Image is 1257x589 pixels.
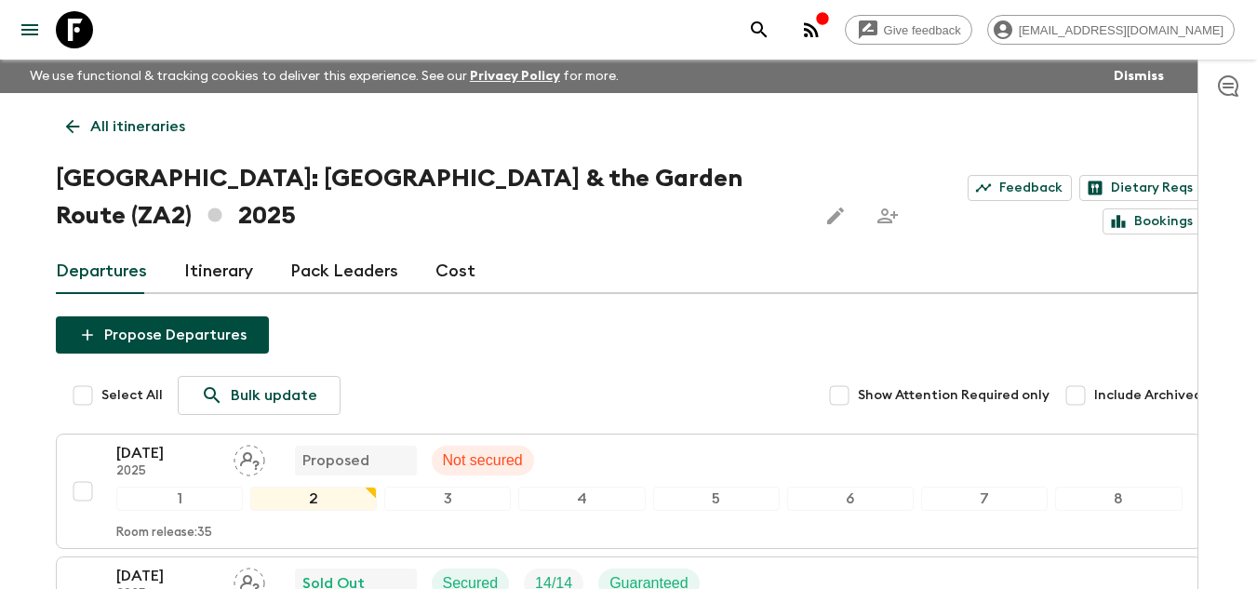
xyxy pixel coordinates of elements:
[1103,208,1202,234] a: Bookings
[231,384,317,407] p: Bulk update
[56,316,269,354] button: Propose Departures
[968,175,1072,201] a: Feedback
[653,487,780,511] div: 5
[470,70,560,83] a: Privacy Policy
[116,526,212,541] p: Room release: 35
[741,11,778,48] button: search adventures
[56,160,803,234] h1: [GEOGRAPHIC_DATA]: [GEOGRAPHIC_DATA] & the Garden Route (ZA2) 2025
[290,249,398,294] a: Pack Leaders
[302,449,369,472] p: Proposed
[435,249,475,294] a: Cost
[817,197,854,234] button: Edit this itinerary
[787,487,914,511] div: 6
[22,60,626,93] p: We use functional & tracking cookies to deliver this experience. See our for more.
[384,487,511,511] div: 3
[116,487,243,511] div: 1
[56,249,147,294] a: Departures
[56,434,1202,549] button: [DATE]2025Assign pack leaderProposedNot secured12345678Room release:35
[1079,175,1202,201] a: Dietary Reqs
[443,449,523,472] p: Not secured
[234,450,265,465] span: Assign pack leader
[101,386,163,405] span: Select All
[869,197,906,234] span: Share this itinerary
[845,15,972,45] a: Give feedback
[1055,487,1182,511] div: 8
[234,573,265,588] span: Assign pack leader
[116,464,219,479] p: 2025
[1109,63,1169,89] button: Dismiss
[56,108,195,145] a: All itineraries
[858,386,1050,405] span: Show Attention Required only
[250,487,377,511] div: 2
[178,376,341,415] a: Bulk update
[1094,386,1202,405] span: Include Archived
[184,249,253,294] a: Itinerary
[987,15,1235,45] div: [EMAIL_ADDRESS][DOMAIN_NAME]
[518,487,645,511] div: 4
[1009,23,1234,37] span: [EMAIL_ADDRESS][DOMAIN_NAME]
[11,11,48,48] button: menu
[432,446,534,475] div: Not secured
[116,565,219,587] p: [DATE]
[90,115,185,138] p: All itineraries
[874,23,971,37] span: Give feedback
[116,442,219,464] p: [DATE]
[921,487,1048,511] div: 7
